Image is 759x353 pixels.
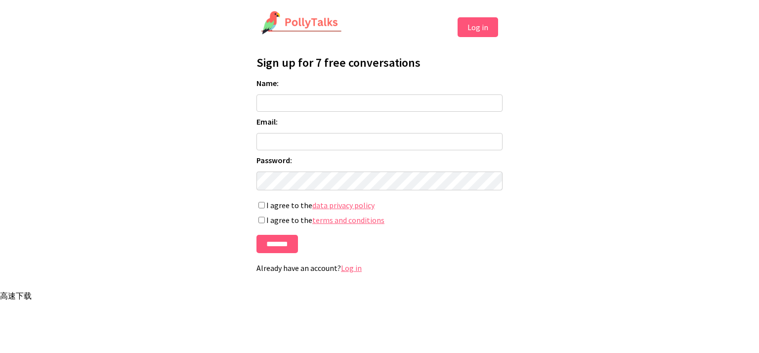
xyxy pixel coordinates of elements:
img: PollyTalks Logo [261,11,342,36]
input: I agree to theterms and conditions [258,217,265,223]
label: Email: [256,117,503,127]
a: data privacy policy [312,200,375,210]
label: Password: [256,155,503,165]
button: Log in [458,17,498,37]
label: Name: [256,78,503,88]
input: I agree to thedata privacy policy [258,202,265,209]
label: I agree to the [256,200,503,210]
p: Already have an account? [256,263,503,273]
h1: Sign up for 7 free conversations [256,55,503,70]
a: Log in [341,263,362,273]
label: I agree to the [256,215,503,225]
a: terms and conditions [312,215,384,225]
